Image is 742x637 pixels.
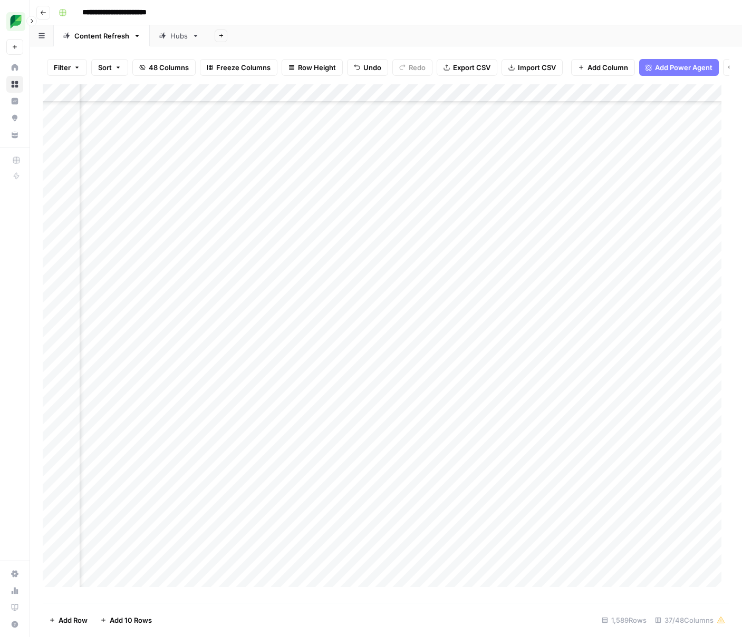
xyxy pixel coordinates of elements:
button: 48 Columns [132,59,196,76]
button: Add 10 Rows [94,612,158,629]
span: 48 Columns [149,62,189,73]
button: Export CSV [437,59,497,76]
a: Settings [6,565,23,582]
a: Usage [6,582,23,599]
div: Hubs [170,31,188,41]
button: Add Row [43,612,94,629]
button: Help + Support [6,616,23,633]
button: Freeze Columns [200,59,277,76]
span: Undo [363,62,381,73]
a: Learning Hub [6,599,23,616]
a: Home [6,59,23,76]
a: Opportunities [6,110,23,126]
a: Insights [6,93,23,110]
a: Browse [6,76,23,93]
button: Sort [91,59,128,76]
span: Sort [98,62,112,73]
img: SproutSocial Logo [6,12,25,31]
button: Add Column [571,59,635,76]
div: 1,589 Rows [598,612,651,629]
div: Content Refresh [74,31,129,41]
button: Filter [47,59,87,76]
span: Row Height [298,62,336,73]
span: Add 10 Rows [110,615,152,625]
button: Row Height [282,59,343,76]
span: Add Column [587,62,628,73]
span: Add Power Agent [655,62,712,73]
button: Redo [392,59,432,76]
div: 37/48 Columns [651,612,729,629]
button: Import CSV [502,59,563,76]
span: Freeze Columns [216,62,271,73]
button: Workspace: SproutSocial [6,8,23,35]
a: Hubs [150,25,208,46]
span: Export CSV [453,62,490,73]
span: Import CSV [518,62,556,73]
button: Add Power Agent [639,59,719,76]
a: Content Refresh [54,25,150,46]
span: Redo [409,62,426,73]
a: Your Data [6,126,23,143]
span: Filter [54,62,71,73]
span: Add Row [59,615,88,625]
button: Undo [347,59,388,76]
